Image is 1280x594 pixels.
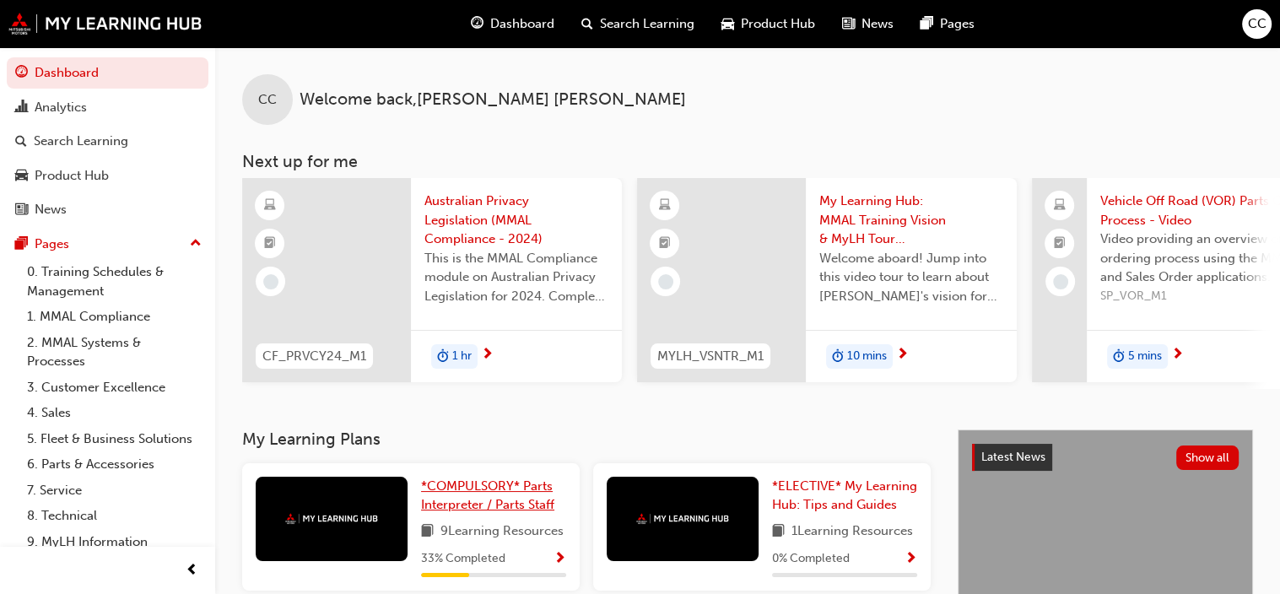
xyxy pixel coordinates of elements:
[34,132,128,151] div: Search Learning
[20,529,208,555] a: 9. MyLH Information
[861,14,894,34] span: News
[921,13,933,35] span: pages-icon
[20,426,208,452] a: 5. Fleet & Business Solutions
[20,503,208,529] a: 8. Technical
[581,13,593,35] span: search-icon
[15,66,28,81] span: guage-icon
[772,521,785,543] span: book-icon
[636,513,729,524] img: mmal
[20,451,208,478] a: 6. Parts & Accessories
[554,552,566,567] span: Show Progress
[554,548,566,570] button: Show Progress
[20,375,208,401] a: 3. Customer Excellence
[262,347,366,366] span: CF_PRVCY24_M1
[20,478,208,504] a: 7. Service
[1128,347,1162,366] span: 5 mins
[659,233,671,255] span: booktick-icon
[658,274,673,289] span: learningRecordVerb_NONE-icon
[7,194,208,225] a: News
[481,348,494,363] span: next-icon
[264,233,276,255] span: booktick-icon
[7,92,208,123] a: Analytics
[568,7,708,41] a: search-iconSearch Learning
[829,7,907,41] a: news-iconNews
[7,126,208,157] a: Search Learning
[490,14,554,34] span: Dashboard
[35,166,109,186] div: Product Hub
[721,13,734,35] span: car-icon
[421,521,434,543] span: book-icon
[832,346,844,368] span: duration-icon
[471,13,483,35] span: guage-icon
[896,348,909,363] span: next-icon
[263,274,278,289] span: learningRecordVerb_NONE-icon
[708,7,829,41] a: car-iconProduct Hub
[215,152,1280,171] h3: Next up for me
[657,347,764,366] span: MYLH_VSNTR_M1
[452,347,472,366] span: 1 hr
[637,178,1017,382] a: MYLH_VSNTR_M1My Learning Hub: MMAL Training Vision & MyLH Tour (Elective)Welcome aboard! Jump int...
[7,160,208,192] a: Product Hub
[421,549,505,569] span: 33 % Completed
[258,90,277,110] span: CC
[15,134,27,149] span: search-icon
[190,233,202,255] span: up-icon
[35,235,69,254] div: Pages
[242,178,622,382] a: CF_PRVCY24_M1Australian Privacy Legislation (MMAL Compliance - 2024)This is the MMAL Compliance m...
[15,169,28,184] span: car-icon
[842,13,855,35] span: news-icon
[15,202,28,218] span: news-icon
[437,346,449,368] span: duration-icon
[7,229,208,260] button: Pages
[772,477,917,515] a: *ELECTIVE* My Learning Hub: Tips and Guides
[1054,195,1066,217] span: laptop-icon
[1242,9,1272,39] button: CC
[7,57,208,89] a: Dashboard
[285,513,378,524] img: mmal
[457,7,568,41] a: guage-iconDashboard
[1113,346,1125,368] span: duration-icon
[791,521,913,543] span: 1 Learning Resources
[940,14,975,34] span: Pages
[981,450,1045,464] span: Latest News
[972,444,1239,471] a: Latest NewsShow all
[20,330,208,375] a: 2. MMAL Systems & Processes
[242,429,931,449] h3: My Learning Plans
[847,347,887,366] span: 10 mins
[1053,274,1068,289] span: learningRecordVerb_NONE-icon
[424,192,608,249] span: Australian Privacy Legislation (MMAL Compliance - 2024)
[421,478,554,513] span: *COMPULSORY* Parts Interpreter / Parts Staff
[600,14,694,34] span: Search Learning
[15,100,28,116] span: chart-icon
[264,195,276,217] span: learningResourceType_ELEARNING-icon
[15,237,28,252] span: pages-icon
[7,54,208,229] button: DashboardAnalyticsSearch LearningProduct HubNews
[35,200,67,219] div: News
[819,249,1003,306] span: Welcome aboard! Jump into this video tour to learn about [PERSON_NAME]'s vision for your learning...
[186,560,198,581] span: prev-icon
[20,259,208,304] a: 0. Training Schedules & Management
[905,552,917,567] span: Show Progress
[772,478,917,513] span: *ELECTIVE* My Learning Hub: Tips and Guides
[440,521,564,543] span: 9 Learning Resources
[421,477,566,515] a: *COMPULSORY* Parts Interpreter / Parts Staff
[1054,233,1066,255] span: booktick-icon
[20,304,208,330] a: 1. MMAL Compliance
[1248,14,1266,34] span: CC
[300,90,686,110] span: Welcome back , [PERSON_NAME] [PERSON_NAME]
[659,195,671,217] span: learningResourceType_ELEARNING-icon
[35,98,87,117] div: Analytics
[907,7,988,41] a: pages-iconPages
[1171,348,1184,363] span: next-icon
[772,549,850,569] span: 0 % Completed
[8,13,203,35] img: mmal
[1176,445,1239,470] button: Show all
[819,192,1003,249] span: My Learning Hub: MMAL Training Vision & MyLH Tour (Elective)
[20,400,208,426] a: 4. Sales
[741,14,815,34] span: Product Hub
[905,548,917,570] button: Show Progress
[424,249,608,306] span: This is the MMAL Compliance module on Australian Privacy Legislation for 2024. Complete this modu...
